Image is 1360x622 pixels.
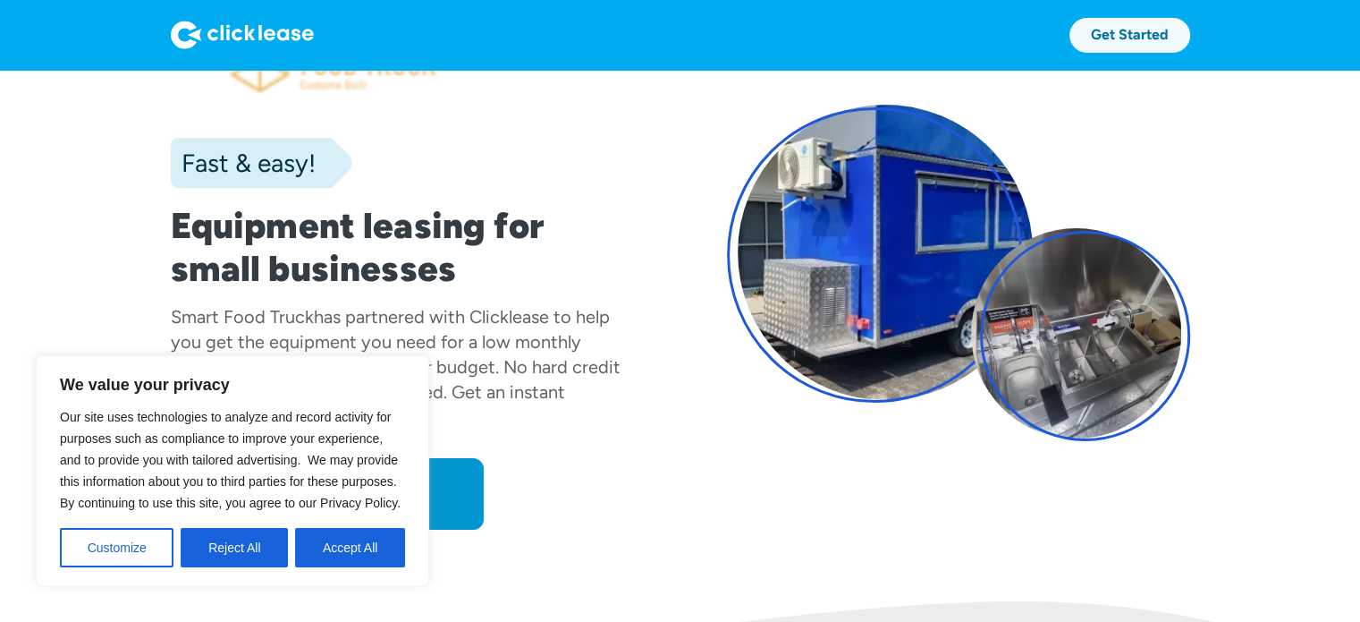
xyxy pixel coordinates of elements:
button: Customize [60,528,173,567]
h1: Equipment leasing for small businesses [171,204,634,290]
img: Logo [171,21,314,49]
div: We value your privacy [36,355,429,586]
span: Our site uses technologies to analyze and record activity for purposes such as compliance to impr... [60,410,401,510]
a: Get Started [1069,18,1190,53]
button: Reject All [181,528,288,567]
div: has partnered with Clicklease to help you get the equipment you need for a low monthly payment, c... [171,306,621,428]
button: Accept All [295,528,405,567]
div: Fast & easy! [171,145,316,181]
p: We value your privacy [60,374,405,396]
div: Smart Food Truck [171,306,314,328]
